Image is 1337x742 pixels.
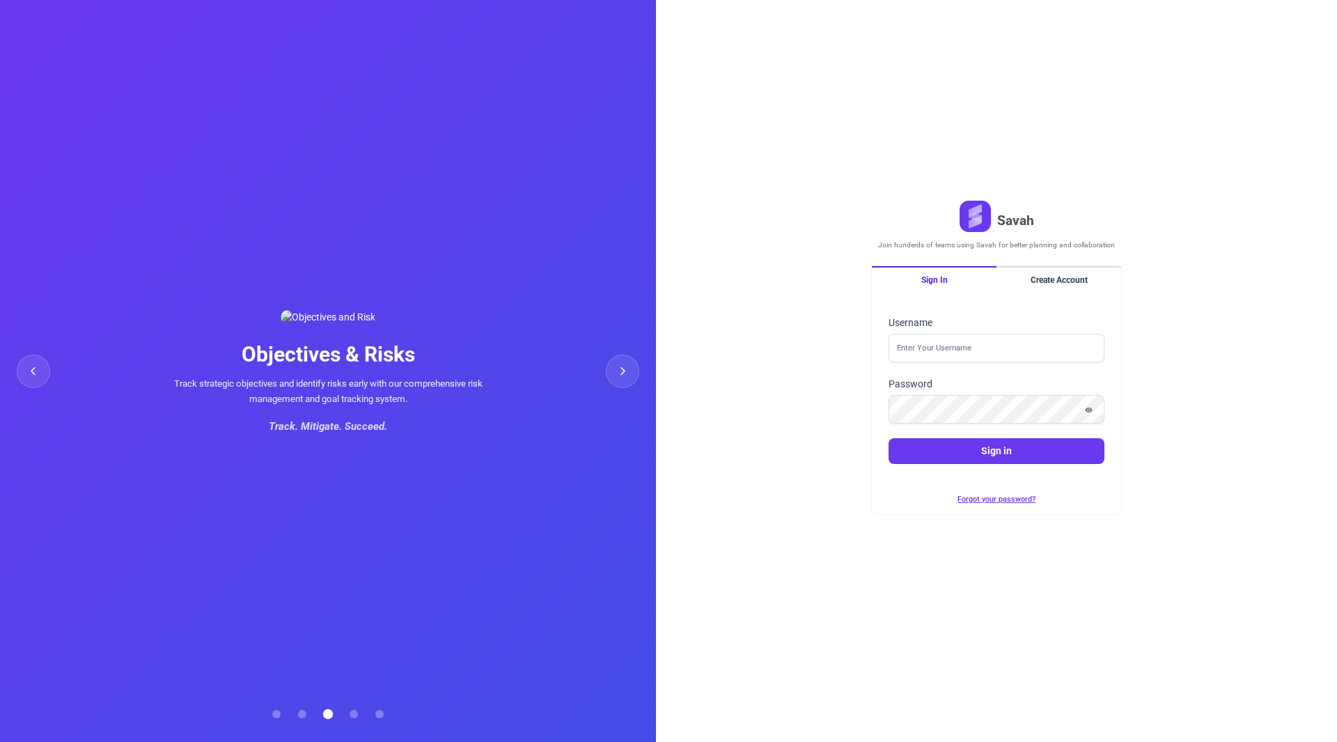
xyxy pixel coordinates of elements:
[281,310,375,325] img: Objectives and Risk
[154,419,502,435] div: Track. Mitigate. Succeed.
[889,438,1104,464] button: Sign in
[957,494,1035,505] button: Forgot your password?
[997,208,1034,234] h1: Savah
[154,342,502,367] h2: Objectives & Risks
[1075,396,1103,424] button: Show password
[960,201,991,232] img: Savah Logo
[154,376,502,405] p: Track strategic objectives and identify risks early with our comprehensive risk management and go...
[889,334,1104,362] input: Enter Your Username
[996,266,1121,293] button: Create Account
[889,377,1104,391] label: Password
[889,316,1104,330] label: Username
[1267,675,1337,742] iframe: Chat Widget
[878,240,1115,249] p: Join hunderds of teams using Savah for better planning and collaboration
[872,266,996,293] button: Sign In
